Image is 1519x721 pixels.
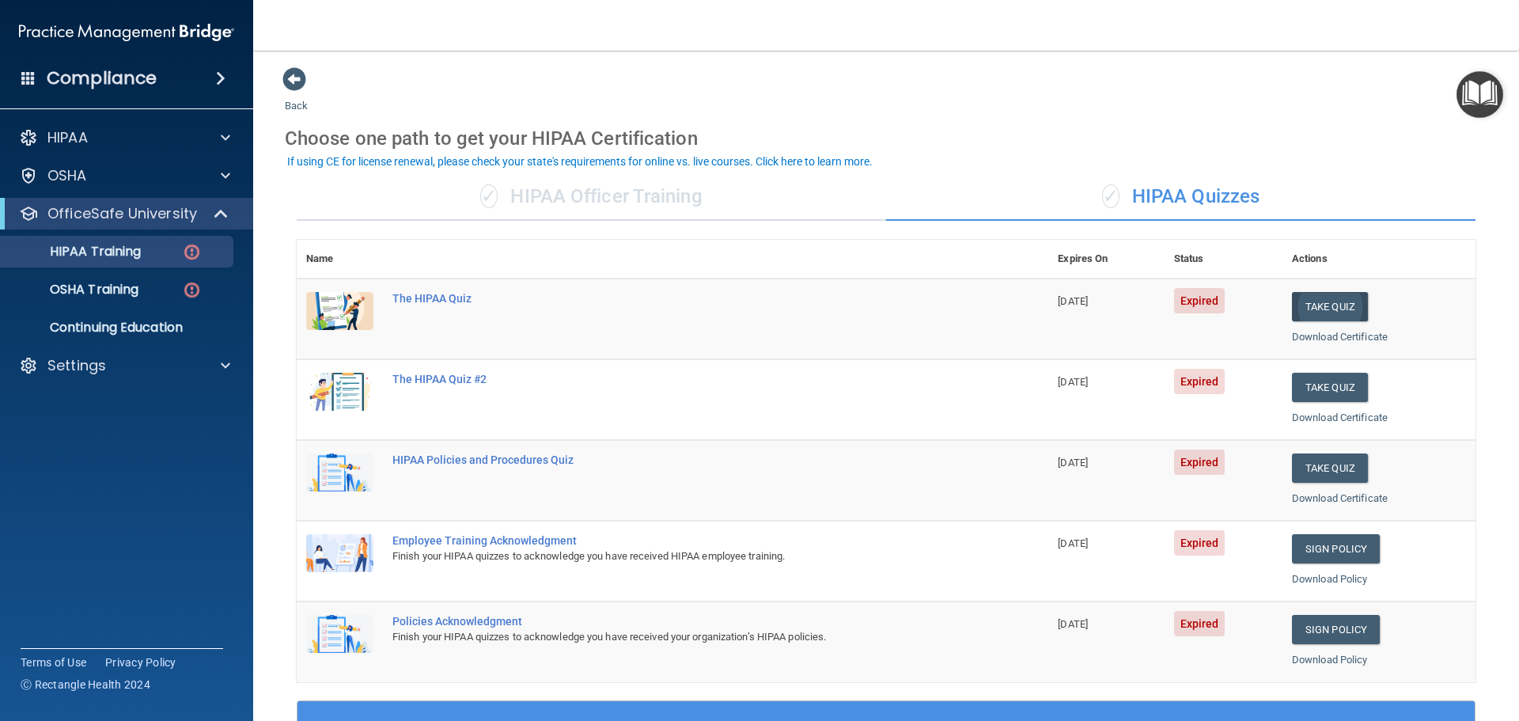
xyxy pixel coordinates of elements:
div: The HIPAA Quiz #2 [392,373,969,385]
div: Employee Training Acknowledgment [392,534,969,547]
div: HIPAA Quizzes [886,173,1475,221]
a: Download Certificate [1292,331,1388,343]
img: danger-circle.6113f641.png [182,280,202,300]
p: Settings [47,356,106,375]
a: Back [285,81,308,112]
a: HIPAA [19,128,230,147]
button: If using CE for license renewal, please check your state's requirements for online vs. live cours... [285,154,875,169]
th: Status [1165,240,1282,279]
p: OSHA Training [10,282,138,298]
span: Expired [1174,288,1225,313]
a: Terms of Use [21,655,86,670]
th: Actions [1282,240,1475,279]
p: HIPAA Training [10,244,141,260]
th: Expires On [1048,240,1164,279]
a: Download Policy [1292,573,1368,585]
span: Expired [1174,369,1225,394]
a: Sign Policy [1292,534,1380,564]
div: Finish your HIPAA quizzes to acknowledge you have received HIPAA employee training. [392,547,969,566]
span: Expired [1174,611,1225,636]
div: If using CE for license renewal, please check your state's requirements for online vs. live cours... [287,156,873,167]
p: HIPAA [47,128,88,147]
span: ✓ [480,184,498,208]
th: Name [297,240,383,279]
span: ✓ [1102,184,1119,208]
a: Privacy Policy [105,655,176,670]
span: [DATE] [1058,295,1088,307]
a: Download Certificate [1292,412,1388,423]
span: [DATE] [1058,376,1088,388]
span: [DATE] [1058,537,1088,549]
div: HIPAA Officer Training [297,173,886,221]
img: PMB logo [19,17,234,48]
img: danger-circle.6113f641.png [182,242,202,262]
iframe: Drift Widget Chat Controller [1245,609,1500,672]
div: Choose one path to get your HIPAA Certification [285,116,1487,161]
div: Finish your HIPAA quizzes to acknowledge you have received your organization’s HIPAA policies. [392,628,969,647]
span: Expired [1174,530,1225,556]
p: OSHA [47,166,87,185]
p: Continuing Education [10,320,226,336]
a: Settings [19,356,230,375]
span: [DATE] [1058,457,1088,469]
a: OSHA [19,166,230,185]
button: Take Quiz [1292,453,1368,483]
span: Expired [1174,450,1225,475]
a: OfficeSafe University [19,204,229,223]
span: [DATE] [1058,618,1088,630]
div: Policies Acknowledgment [392,615,969,628]
button: Take Quiz [1292,373,1368,402]
h4: Compliance [47,67,157,89]
button: Open Resource Center [1456,71,1503,118]
div: The HIPAA Quiz [392,292,969,305]
a: Download Certificate [1292,492,1388,504]
button: Take Quiz [1292,292,1368,321]
span: Ⓒ Rectangle Health 2024 [21,677,150,693]
p: OfficeSafe University [47,204,197,223]
div: HIPAA Policies and Procedures Quiz [392,453,969,466]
